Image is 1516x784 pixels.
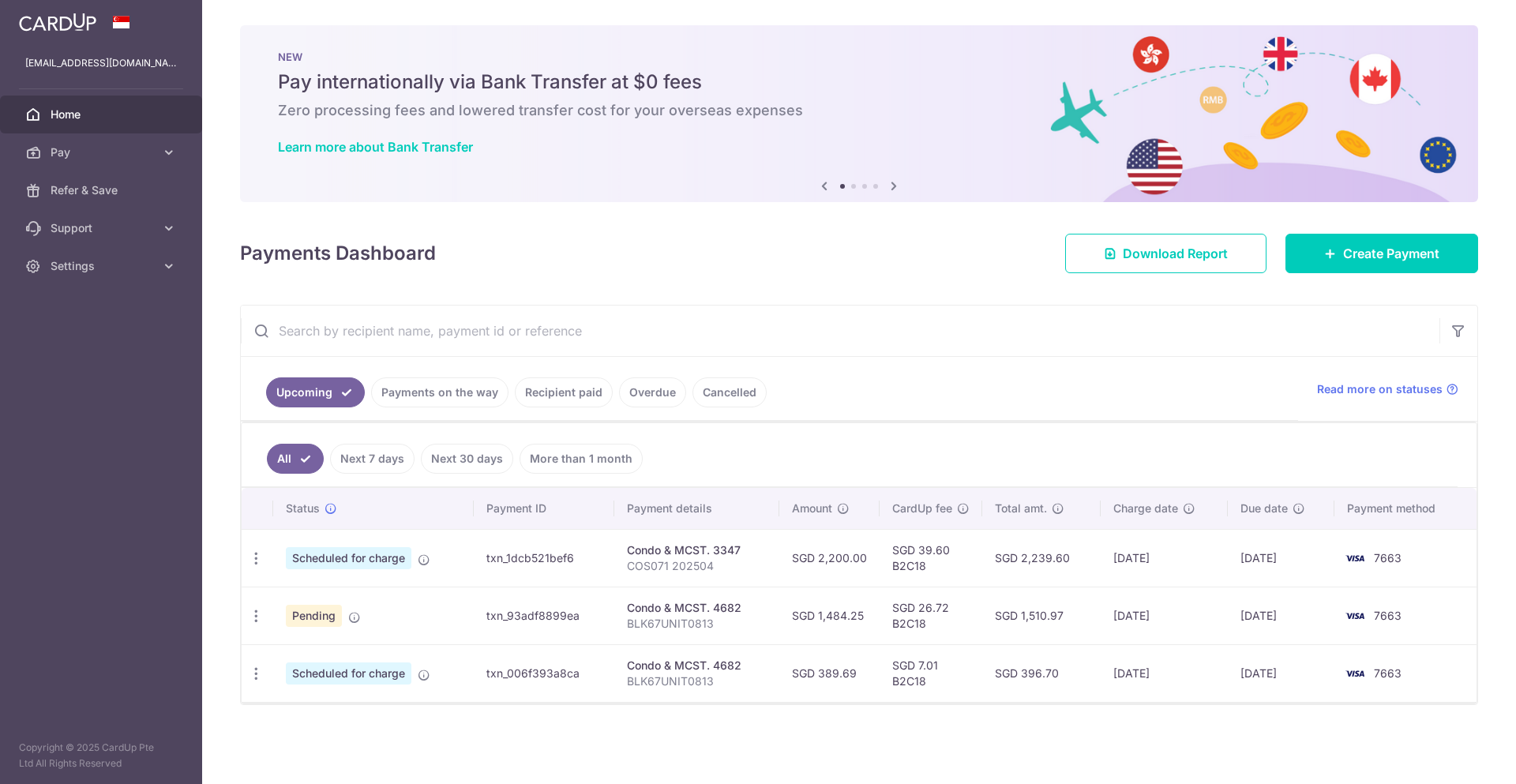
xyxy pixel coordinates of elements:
[1317,381,1443,397] span: Read more on statuses
[286,547,411,569] span: Scheduled for charge
[779,644,880,702] td: SGD 389.69
[1339,606,1371,625] img: Bank Card
[51,107,155,122] span: Home
[240,239,436,268] h4: Payments Dashboard
[619,377,686,407] a: Overdue
[1101,644,1228,702] td: [DATE]
[266,377,365,407] a: Upcoming
[1101,529,1228,587] td: [DATE]
[627,616,767,632] p: BLK67UNIT0813
[278,101,1440,120] h6: Zero processing fees and lowered transfer cost for your overseas expenses
[995,501,1047,516] span: Total amt.
[421,444,513,474] a: Next 30 days
[474,529,614,587] td: txn_1dcb521bef6
[19,13,96,32] img: CardUp
[692,377,767,407] a: Cancelled
[614,488,779,529] th: Payment details
[1343,244,1439,263] span: Create Payment
[1228,644,1334,702] td: [DATE]
[1228,529,1334,587] td: [DATE]
[1113,501,1178,516] span: Charge date
[286,501,320,516] span: Status
[520,444,643,474] a: More than 1 month
[1339,549,1371,568] img: Bank Card
[982,587,1101,644] td: SGD 1,510.97
[1317,381,1458,397] a: Read more on statuses
[1374,609,1402,622] span: 7663
[474,587,614,644] td: txn_93adf8899ea
[474,488,614,529] th: Payment ID
[371,377,508,407] a: Payments on the way
[51,258,155,274] span: Settings
[627,658,767,673] div: Condo & MCST. 4682
[779,587,880,644] td: SGD 1,484.25
[1228,587,1334,644] td: [DATE]
[1374,551,1402,565] span: 7663
[1285,234,1478,273] a: Create Payment
[241,306,1439,356] input: Search by recipient name, payment id or reference
[982,529,1101,587] td: SGD 2,239.60
[880,529,982,587] td: SGD 39.60 B2C18
[330,444,415,474] a: Next 7 days
[880,644,982,702] td: SGD 7.01 B2C18
[267,444,324,474] a: All
[278,51,1440,63] p: NEW
[1415,737,1500,776] iframe: Opens a widget where you can find more information
[627,600,767,616] div: Condo & MCST. 4682
[515,377,613,407] a: Recipient paid
[627,558,767,574] p: COS071 202504
[1101,587,1228,644] td: [DATE]
[627,542,767,558] div: Condo & MCST. 3347
[1123,244,1228,263] span: Download Report
[278,139,473,155] a: Learn more about Bank Transfer
[1065,234,1266,273] a: Download Report
[1334,488,1477,529] th: Payment method
[51,182,155,198] span: Refer & Save
[880,587,982,644] td: SGD 26.72 B2C18
[286,605,342,627] span: Pending
[779,529,880,587] td: SGD 2,200.00
[627,673,767,689] p: BLK67UNIT0813
[25,55,177,71] p: [EMAIL_ADDRESS][DOMAIN_NAME]
[792,501,832,516] span: Amount
[1339,664,1371,683] img: Bank Card
[286,662,411,685] span: Scheduled for charge
[240,25,1478,202] img: Bank transfer banner
[278,69,1440,95] h5: Pay internationally via Bank Transfer at $0 fees
[1374,666,1402,680] span: 7663
[892,501,952,516] span: CardUp fee
[51,144,155,160] span: Pay
[1240,501,1288,516] span: Due date
[982,644,1101,702] td: SGD 396.70
[474,644,614,702] td: txn_006f393a8ca
[51,220,155,236] span: Support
